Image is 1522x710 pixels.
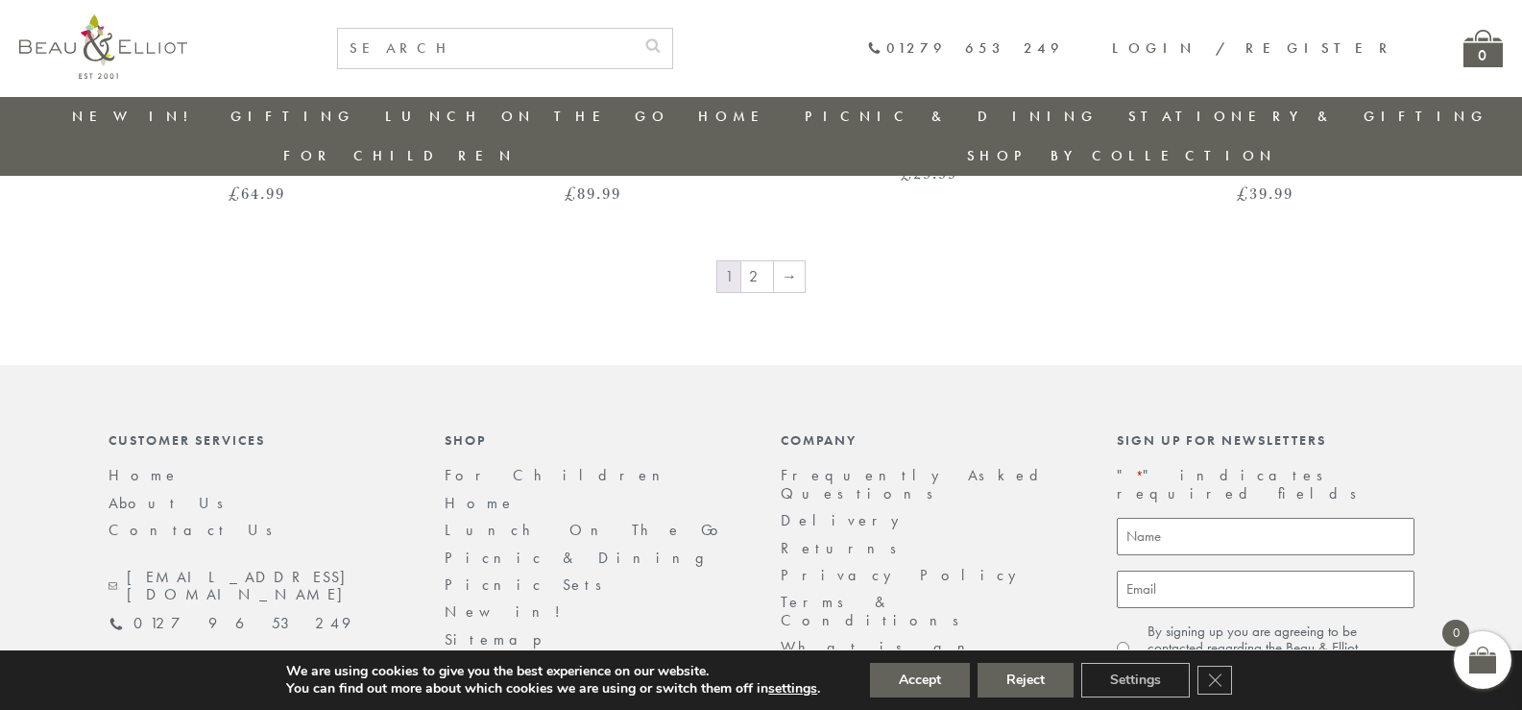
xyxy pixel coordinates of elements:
span: £ [1237,182,1249,205]
a: Frequently Asked Questions [781,465,1051,502]
button: Settings [1081,663,1190,698]
span: Page 1 [717,261,740,292]
bdi: 39.99 [1237,182,1293,205]
a: New in! [445,601,574,622]
nav: Product Pagination [109,259,1414,298]
a: Picnic & Dining [445,548,723,568]
img: logo [19,14,187,79]
a: Privacy Policy [781,565,1027,585]
a: About Us [109,493,236,513]
a: Login / Register [1112,38,1396,58]
a: For Children [445,465,675,485]
div: Shop [445,432,742,448]
button: Accept [870,663,970,698]
a: What is an Insulated Lunch bag? [781,637,989,693]
a: Shop by collection [967,146,1277,165]
input: Name [1117,518,1414,555]
span: £ [565,182,577,205]
a: Delivery [781,510,909,530]
div: Sign up for newsletters [1117,432,1414,448]
a: Contact Us [109,520,285,540]
a: Gifting [230,107,355,126]
p: We are using cookies to give you the best experience on our website. [286,663,820,680]
button: Close GDPR Cookie Banner [1197,666,1232,695]
a: Picnic & Dining [805,107,1099,126]
a: New in! [72,107,201,126]
span: 0 [1442,620,1469,647]
a: Lunch On The Go [385,107,669,126]
bdi: 64.99 [229,182,285,205]
div: Customer Services [109,432,406,448]
a: Terms & Conditions [781,592,972,629]
a: 0 [1463,30,1503,67]
a: 01279 653 249 [109,615,350,632]
a: Home [698,107,775,126]
button: settings [768,680,817,698]
a: Picnic Sets [445,575,615,595]
a: Stationery & Gifting [1128,107,1488,126]
a: Page 2 [741,261,773,292]
a: Returns [781,538,909,558]
input: SEARCH [338,29,634,68]
p: " " indicates required fields [1117,467,1414,502]
a: Sitemap [445,629,568,649]
div: Company [781,432,1078,448]
a: 01279 653 249 [867,40,1064,57]
span: £ [229,182,241,205]
label: By signing up you are agreeing to be contacted regarding the Beau & Elliot Newsletter. [1148,624,1414,673]
bdi: 89.99 [565,182,621,205]
a: → [774,261,805,292]
input: Email [1117,571,1414,608]
a: Home [109,465,180,485]
a: For Children [283,146,517,165]
p: You can find out more about which cookies we are using or switch them off in . [286,680,820,698]
a: [EMAIL_ADDRESS][DOMAIN_NAME] [109,569,406,604]
a: Home [445,493,516,513]
button: Reject [978,663,1074,698]
a: Lunch On The Go [445,520,730,540]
